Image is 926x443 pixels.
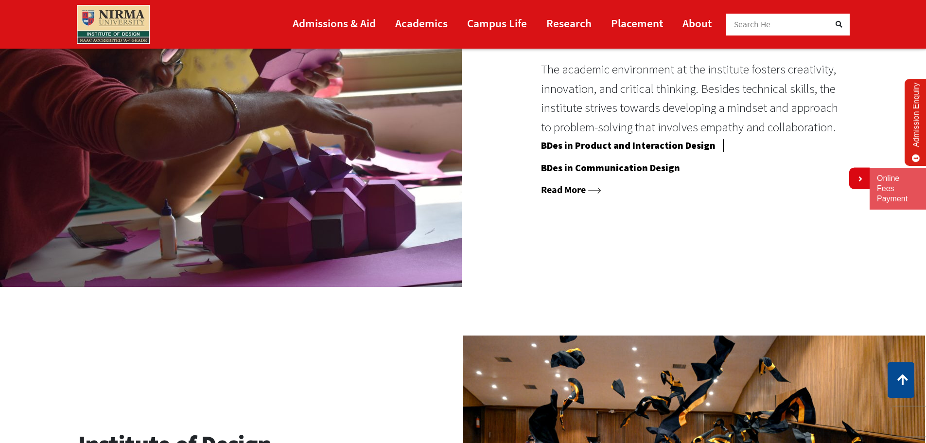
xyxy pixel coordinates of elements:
[467,12,527,34] a: Campus Life
[541,139,716,155] a: BDes in Product and Interaction Design
[541,183,601,195] a: Read More
[541,60,849,137] p: The academic environment at the institute fosters creativity, innovation, and critical thinking. ...
[293,12,376,34] a: Admissions & Aid
[77,5,150,44] img: main_logo
[546,12,592,34] a: Research
[734,19,771,30] span: Search He
[541,161,680,177] a: BDes in Communication Design
[682,12,712,34] a: About
[611,12,663,34] a: Placement
[541,21,849,50] h2: Academics at the Institute
[877,174,919,204] a: Online Fees Payment
[395,12,448,34] a: Academics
